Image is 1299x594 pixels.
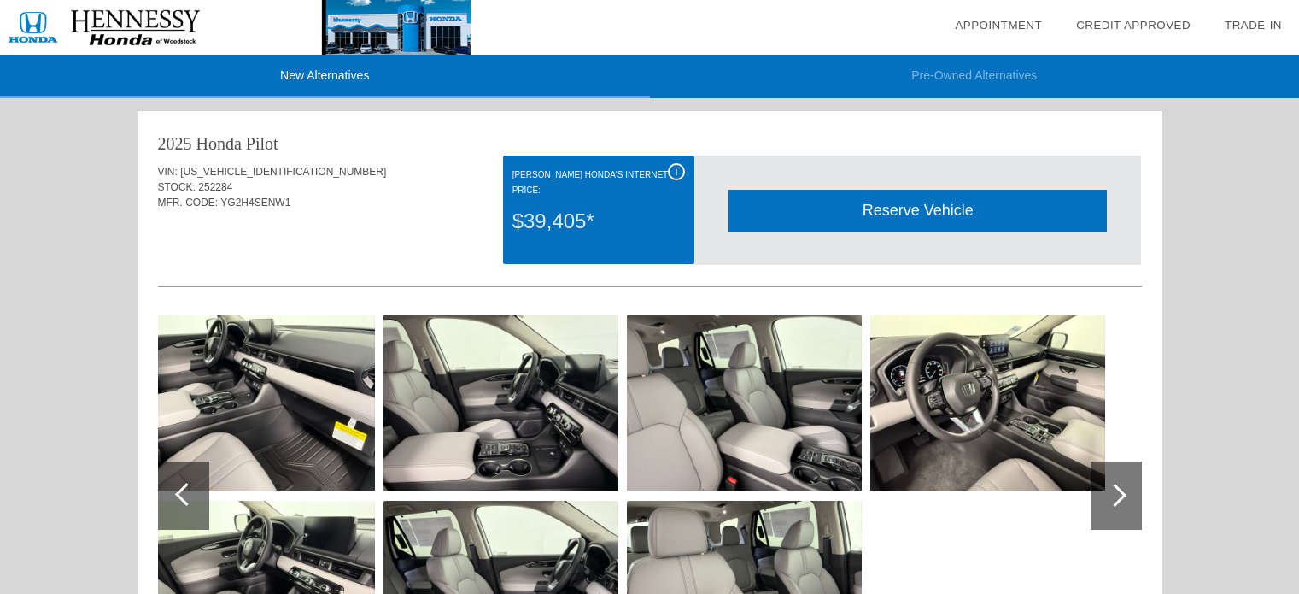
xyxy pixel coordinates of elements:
[220,197,290,209] span: YG2H4SENW1
[158,166,178,178] span: VIN:
[158,236,1142,263] div: Quoted on [DATE] 2:05:15 PM
[1076,19,1191,32] a: Credit Approved
[158,197,219,209] span: MFR. CODE:
[955,19,1042,32] a: Appointment
[180,166,386,178] span: [US_VEHICLE_IDENTIFICATION_NUMBER]
[512,170,668,195] font: [PERSON_NAME] Honda's Internet Price:
[1225,19,1282,32] a: Trade-In
[728,190,1107,232] div: Reserve Vehicle
[668,163,685,180] div: i
[140,315,375,491] img: 4df2feaf-f1aa-4fb3-a972-24ae426b5267.jpeg
[627,315,862,491] img: c6929d1c-28d2-4f2a-a63e-d97a34a335a8.jpeg
[870,315,1105,491] img: 0ce05f8c-9162-4892-ad71-34fd1944371c.jpeg
[512,199,685,244] div: $39,405*
[158,181,196,193] span: STOCK:
[198,181,232,193] span: 252284
[158,132,278,156] div: 2025 Honda Pilot
[383,315,618,491] img: 5bf1117d-13d1-46bc-b576-6991bc1c66b9.jpeg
